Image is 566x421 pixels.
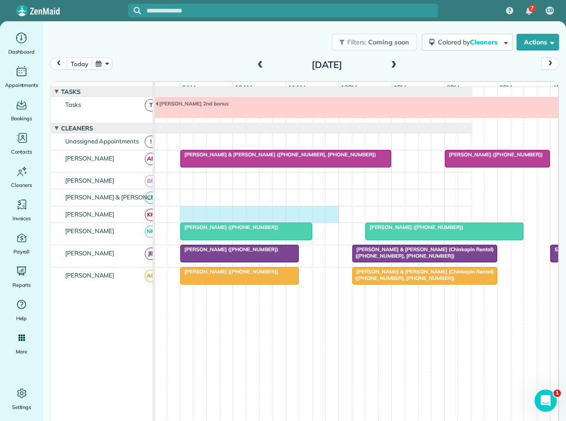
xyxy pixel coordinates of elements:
span: Coming soon [368,38,410,46]
span: [PERSON_NAME] [63,272,117,279]
span: 1pm [392,84,408,91]
a: Invoices [4,197,39,223]
button: Colored byCleaners [422,34,513,50]
a: Contacts [4,130,39,156]
a: Appointments [4,64,39,90]
span: [PERSON_NAME] & [PERSON_NAME] ([PHONE_NUMBER], [PHONE_NUMBER]) [180,151,376,158]
span: [PERSON_NAME] ([PHONE_NUMBER]) [180,268,279,275]
button: Focus search [128,7,141,14]
span: 7 [530,5,534,12]
span: Tasks [63,101,83,108]
span: KH [145,209,157,221]
svg: Focus search [134,7,141,14]
span: [PERSON_NAME] ([PHONE_NUMBER]) [365,224,464,230]
a: Reports [4,264,39,290]
span: NM [145,225,157,238]
span: 3pm [498,84,514,91]
span: [PERSON_NAME] [63,177,117,184]
span: Filters: [347,38,367,46]
span: Cleaners [470,38,499,46]
span: 12pm [339,84,359,91]
span: [PERSON_NAME] [63,210,117,218]
span: Unassigned Appointments [63,137,141,145]
a: Cleaners [4,164,39,190]
span: Cleaners [11,180,32,190]
span: BR [145,175,157,187]
span: CB [145,192,157,204]
button: next [541,57,559,70]
span: Reports [12,280,31,290]
span: More [16,347,27,356]
span: 1 [554,390,561,397]
span: Dashboard [8,47,35,56]
div: 7 unread notifications [519,1,539,21]
a: Help [4,297,39,323]
span: Payroll [13,247,30,256]
span: Colored by [438,38,501,46]
button: Actions [517,34,559,50]
iframe: Intercom live chat [535,390,557,412]
span: Tasks [59,88,82,95]
span: Invoices [12,214,31,223]
span: ! [145,136,157,148]
span: [PERSON_NAME] ([PHONE_NUMBER]) [180,246,279,253]
span: [PERSON_NAME] [63,227,117,235]
span: Cleaners [59,124,95,132]
span: [PERSON_NAME] [63,155,117,162]
span: Bookings [11,114,32,123]
span: T [145,99,157,111]
span: 9am [180,84,197,91]
a: Dashboard [4,31,39,56]
button: today [67,57,92,70]
h2: [DATE] [269,60,385,70]
span: 11am [286,84,307,91]
span: 2pm [445,84,461,91]
span: AG [145,270,157,282]
span: [PERSON_NAME] [63,249,117,257]
span: CB [547,7,553,14]
span: Appointments [5,80,38,90]
span: [PERSON_NAME] ([PHONE_NUMBER]) [180,224,279,230]
span: JB [145,248,157,260]
span: 10am [233,84,254,91]
span: [PERSON_NAME] & [PERSON_NAME] (Chinkapin Rental) ([PHONE_NUMBER], [PHONE_NUMBER]) [352,268,494,281]
span: AF [145,153,157,165]
a: Settings [4,386,39,412]
span: [PERSON_NAME] & [PERSON_NAME] [63,193,172,201]
a: Bookings [4,97,39,123]
span: Contacts [11,147,32,156]
button: prev [50,57,68,70]
span: [PERSON_NAME] & [PERSON_NAME] (Chinkapin Rental) ([PHONE_NUMBER], [PHONE_NUMBER]) [352,246,494,259]
span: [PERSON_NAME] ([PHONE_NUMBER]) [444,151,543,158]
span: Settings [12,402,31,412]
span: Help [16,314,27,323]
a: Payroll [4,230,39,256]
